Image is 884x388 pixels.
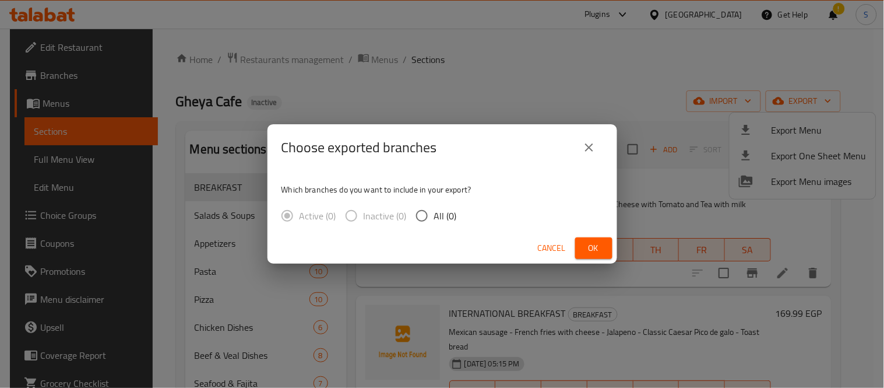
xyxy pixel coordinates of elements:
span: Active (0) [300,209,336,223]
h2: Choose exported branches [281,138,437,157]
span: Ok [584,241,603,256]
span: All (0) [434,209,457,223]
button: Ok [575,237,612,259]
button: close [575,134,603,162]
button: Cancel [533,237,570,259]
p: Which branches do you want to include in your export? [281,184,603,195]
span: Cancel [538,241,566,256]
span: Inactive (0) [364,209,407,223]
